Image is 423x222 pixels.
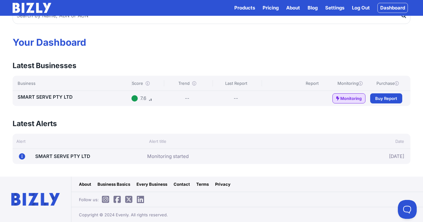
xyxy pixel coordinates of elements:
[147,153,189,160] a: Monitoring started
[13,119,57,129] h3: Latest Alerts
[196,181,209,187] a: Terms
[375,95,397,102] span: Buy Report
[340,151,404,161] div: [DATE]
[140,95,146,102] div: 7.6
[325,4,344,12] a: Settings
[370,80,405,86] div: Purchase
[286,4,300,12] a: About
[377,3,408,13] a: Dashboard
[398,200,417,219] iframe: Toggle Customer Support
[13,37,410,48] h1: Your Dashboard
[370,93,402,103] a: Buy Report
[263,4,279,12] a: Pricing
[136,181,167,187] a: Every Business
[97,181,130,187] a: Business Basics
[332,80,368,86] div: Monitoring
[185,95,189,102] div: --
[344,138,410,144] div: Date
[18,80,129,86] div: Business
[164,80,210,86] div: Trend
[13,138,145,144] div: Alert
[213,80,259,86] div: Last Report
[215,181,231,187] a: Privacy
[145,138,344,144] div: Alert title
[340,95,362,102] span: Monitoring
[352,4,370,12] a: Log Out
[332,93,365,103] a: Monitoring
[79,196,147,203] span: Follow us:
[308,4,318,12] a: Blog
[79,212,168,218] span: Copyright © 2024 Evenly. All rights reserved.
[35,153,90,159] a: SMART SERVE PTY LTD
[131,80,161,86] div: Score
[79,181,91,187] a: About
[174,181,190,187] a: Contact
[213,93,259,103] div: --
[295,80,330,86] div: Report
[234,4,255,12] button: Products
[18,94,73,100] a: SMART SERVE PTY LTD
[13,61,76,71] h3: Latest Businesses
